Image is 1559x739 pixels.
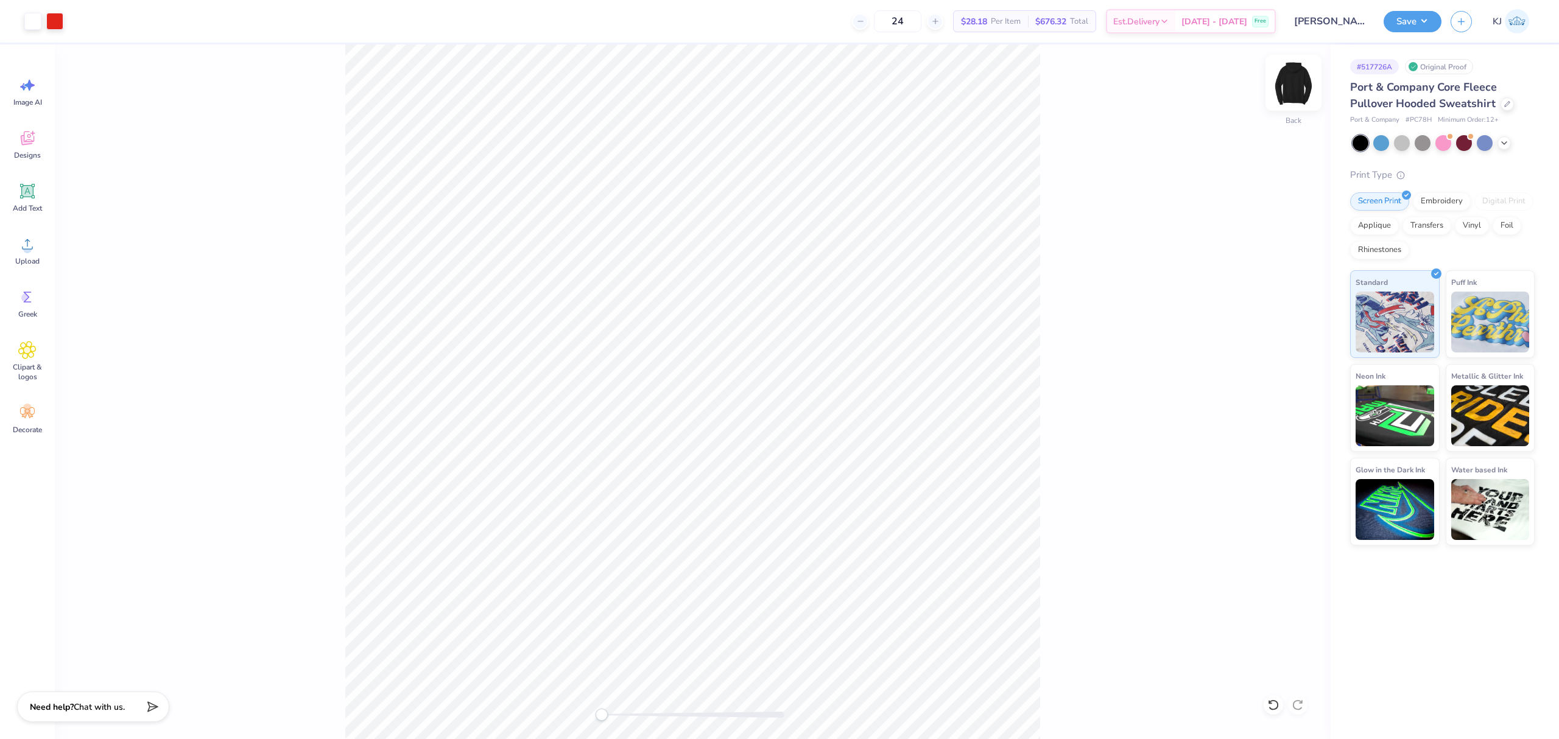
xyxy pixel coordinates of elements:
[1451,463,1507,476] span: Water based Ink
[1356,276,1388,289] span: Standard
[1356,479,1434,540] img: Glow in the Dark Ink
[1402,217,1451,235] div: Transfers
[1035,15,1066,28] span: $676.32
[1286,115,1301,126] div: Back
[1181,15,1247,28] span: [DATE] - [DATE]
[1356,463,1425,476] span: Glow in the Dark Ink
[1405,59,1473,74] div: Original Proof
[1384,11,1441,32] button: Save
[30,701,74,713] strong: Need help?
[991,15,1021,28] span: Per Item
[1285,9,1374,33] input: Untitled Design
[1406,115,1432,125] span: # PC78H
[1474,192,1533,211] div: Digital Print
[1350,241,1409,259] div: Rhinestones
[1356,385,1434,446] img: Neon Ink
[7,362,48,382] span: Clipart & logos
[961,15,987,28] span: $28.18
[13,203,42,213] span: Add Text
[1487,9,1535,33] a: KJ
[1451,369,1523,382] span: Metallic & Glitter Ink
[1269,58,1318,107] img: Back
[1451,276,1477,289] span: Puff Ink
[1455,217,1489,235] div: Vinyl
[1493,217,1521,235] div: Foil
[1255,17,1266,26] span: Free
[1356,369,1385,382] span: Neon Ink
[1350,168,1535,182] div: Print Type
[74,701,125,713] span: Chat with us.
[14,150,41,160] span: Designs
[13,425,42,435] span: Decorate
[1413,192,1471,211] div: Embroidery
[1438,115,1499,125] span: Minimum Order: 12 +
[1350,80,1497,111] span: Port & Company Core Fleece Pullover Hooded Sweatshirt
[13,97,42,107] span: Image AI
[1451,479,1530,540] img: Water based Ink
[1070,15,1088,28] span: Total
[1505,9,1529,33] img: Kendra Jingco
[1350,192,1409,211] div: Screen Print
[1350,59,1399,74] div: # 517726A
[1113,15,1160,28] span: Est. Delivery
[1451,292,1530,352] img: Puff Ink
[874,10,921,32] input: – –
[1350,115,1399,125] span: Port & Company
[18,309,37,319] span: Greek
[1350,217,1399,235] div: Applique
[1493,15,1502,29] span: KJ
[1451,385,1530,446] img: Metallic & Glitter Ink
[1356,292,1434,352] img: Standard
[596,709,608,721] div: Accessibility label
[15,256,40,266] span: Upload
